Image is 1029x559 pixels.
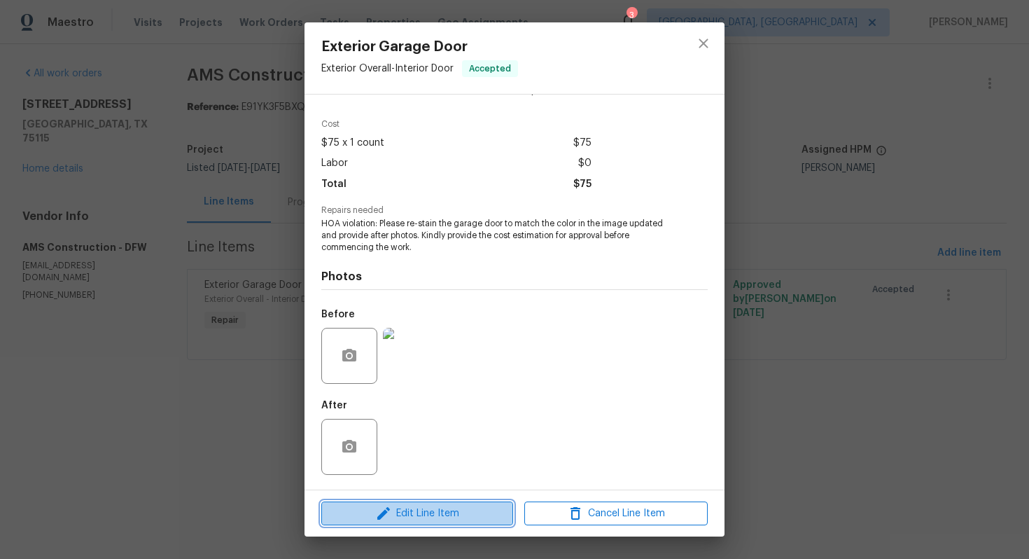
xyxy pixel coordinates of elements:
[626,8,636,22] div: 3
[321,502,513,526] button: Edit Line Item
[321,120,591,129] span: Cost
[573,133,591,153] span: $75
[321,310,355,319] h5: Before
[321,270,708,284] h4: Photos
[463,62,517,76] span: Accepted
[321,153,348,174] span: Labor
[321,218,669,253] span: HOA violation: Please re-stain the garage door to match the color in the image updated and provid...
[524,502,708,526] button: Cancel Line Item
[321,206,708,215] span: Repairs needed
[321,64,454,74] span: Exterior Overall - Interior Door
[528,505,703,523] span: Cancel Line Item
[321,174,346,195] span: Total
[573,174,591,195] span: $75
[321,133,384,153] span: $75 x 1 count
[321,39,518,55] span: Exterior Garage Door
[687,27,720,60] button: close
[578,153,591,174] span: $0
[325,505,509,523] span: Edit Line Item
[321,401,347,410] h5: After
